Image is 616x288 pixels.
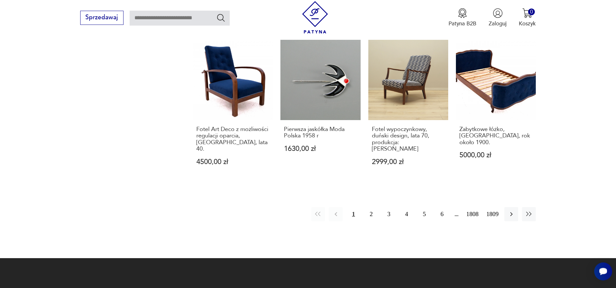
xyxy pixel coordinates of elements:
[80,11,124,25] button: Sprzedawaj
[459,152,533,159] p: 5000,00 zł
[80,15,124,21] a: Sprzedawaj
[519,8,536,27] button: 0Koszyk
[456,40,536,180] a: Zabytkowe łóżko, Francja, rok około 1900.Zabytkowe łóżko, [GEOGRAPHIC_DATA], rok około 1900.5000,...
[417,207,431,221] button: 5
[489,20,507,27] p: Zaloguj
[400,207,414,221] button: 4
[193,40,273,180] a: Fotel Art Deco z możliwości regulacji oparcia, Polska, lata 40.Fotel Art Deco z możliwości regula...
[449,8,476,27] a: Ikona medaluPatyna B2B
[519,20,536,27] p: Koszyk
[449,8,476,27] button: Patyna B2B
[464,207,480,221] button: 1808
[594,262,612,280] iframe: Smartsupp widget button
[364,207,378,221] button: 2
[196,159,269,165] p: 4500,00 zł
[346,207,360,221] button: 1
[489,8,507,27] button: Zaloguj
[284,126,357,139] h3: Pierwsza jaskółka Moda Polska 1958 r
[196,126,269,153] h3: Fotel Art Deco z możliwości regulacji oparcia, [GEOGRAPHIC_DATA], lata 40.
[382,207,396,221] button: 3
[435,207,449,221] button: 6
[459,126,533,146] h3: Zabytkowe łóżko, [GEOGRAPHIC_DATA], rok około 1900.
[528,8,535,15] div: 0
[368,40,448,180] a: Fotel wypoczynkowy, duński design, lata 70, produkcja: DaniaFotel wypoczynkowy, duński design, la...
[522,8,532,18] img: Ikona koszyka
[458,8,467,18] img: Ikona medalu
[493,8,503,18] img: Ikonka użytkownika
[372,126,445,153] h3: Fotel wypoczynkowy, duński design, lata 70, produkcja: [PERSON_NAME]
[372,159,445,165] p: 2999,00 zł
[484,207,501,221] button: 1809
[284,145,357,152] p: 1630,00 zł
[216,13,226,22] button: Szukaj
[299,1,331,33] img: Patyna - sklep z meblami i dekoracjami vintage
[280,40,360,180] a: Pierwsza jaskółka Moda Polska 1958 rPierwsza jaskółka Moda Polska 1958 r1630,00 zł
[449,20,476,27] p: Patyna B2B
